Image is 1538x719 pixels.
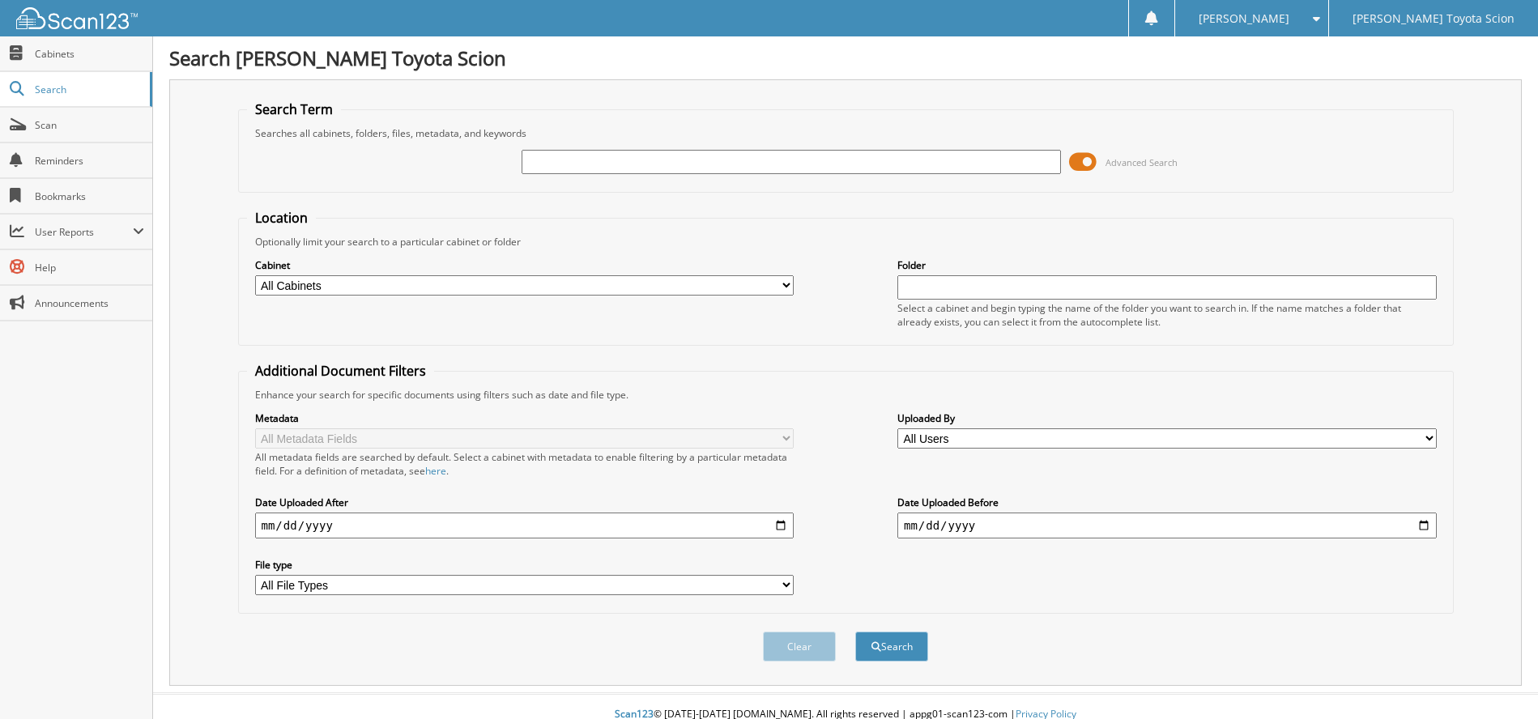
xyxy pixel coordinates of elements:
[425,464,446,478] a: here
[255,258,795,272] label: Cabinet
[247,235,1445,249] div: Optionally limit your search to a particular cabinet or folder
[1199,14,1289,23] span: [PERSON_NAME]
[16,7,138,29] img: scan123-logo-white.svg
[169,45,1522,71] h1: Search [PERSON_NAME] Toyota Scion
[897,411,1437,425] label: Uploaded By
[247,388,1445,402] div: Enhance your search for specific documents using filters such as date and file type.
[255,496,795,509] label: Date Uploaded After
[35,118,144,132] span: Scan
[35,189,144,203] span: Bookmarks
[35,225,133,239] span: User Reports
[35,47,144,61] span: Cabinets
[35,154,144,168] span: Reminders
[897,513,1437,538] input: end
[255,558,795,572] label: File type
[255,450,795,478] div: All metadata fields are searched by default. Select a cabinet with metadata to enable filtering b...
[35,296,144,310] span: Announcements
[1353,14,1515,23] span: [PERSON_NAME] Toyota Scion
[35,261,144,274] span: Help
[855,632,928,662] button: Search
[247,362,434,380] legend: Additional Document Filters
[35,83,142,96] span: Search
[897,496,1437,509] label: Date Uploaded Before
[247,126,1445,140] div: Searches all cabinets, folders, files, metadata, and keywords
[897,301,1437,329] div: Select a cabinet and begin typing the name of the folder you want to search in. If the name match...
[255,411,795,425] label: Metadata
[897,258,1437,272] label: Folder
[247,209,316,227] legend: Location
[247,100,341,118] legend: Search Term
[1106,156,1178,168] span: Advanced Search
[1457,641,1538,719] iframe: Chat Widget
[763,632,836,662] button: Clear
[255,513,795,538] input: start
